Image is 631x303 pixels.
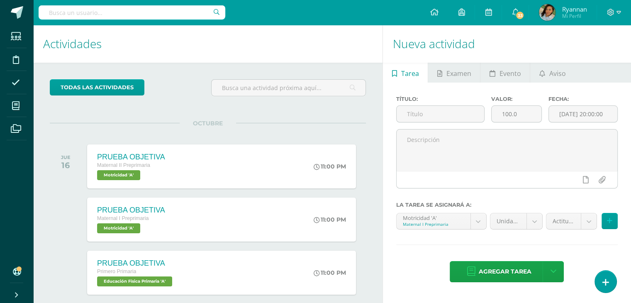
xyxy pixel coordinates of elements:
[553,213,575,229] span: Actitudinal (5.0%)
[497,213,521,229] span: Unidad 4
[97,259,174,268] div: PRUEBA OBJETIVA
[396,96,485,102] label: Título:
[97,206,165,215] div: PRUEBA OBJETIVA
[314,216,346,223] div: 11:00 PM
[61,154,71,160] div: JUE
[97,170,140,180] span: Motricidad 'A'
[548,96,618,102] label: Fecha:
[530,63,575,83] a: Aviso
[499,64,521,83] span: Evento
[539,4,555,21] img: 95e2457c508a8ff1d71f29c639c1ac90.png
[314,269,346,276] div: 11:00 PM
[515,11,524,20] span: 33
[97,223,140,233] span: Motricidad 'A'
[180,120,236,127] span: OCTUBRE
[549,64,566,83] span: Aviso
[546,213,597,229] a: Actitudinal (5.0%)
[393,25,621,63] h1: Nueva actividad
[480,63,530,83] a: Evento
[562,5,587,13] span: Ryannan
[478,261,531,282] span: Agregar tarea
[549,106,617,122] input: Fecha de entrega
[97,215,149,221] span: Maternal I Preprimaria
[428,63,480,83] a: Examen
[97,162,150,168] span: Maternal II Preprimaria
[314,163,346,170] div: 11:00 PM
[401,64,419,83] span: Tarea
[397,106,484,122] input: Título
[403,213,464,221] div: Motricidad 'A'
[403,221,464,227] div: Maternal I Preprimaria
[39,5,225,20] input: Busca un usuario...
[491,96,542,102] label: Valor:
[212,80,365,96] input: Busca una actividad próxima aquí...
[50,79,144,95] a: todas las Actividades
[396,202,618,208] label: La tarea se asignará a:
[97,269,136,274] span: Primero Primaria
[97,276,172,286] span: Educación Física Primaria 'A'
[97,153,165,161] div: PRUEBA OBJETIVA
[446,64,471,83] span: Examen
[61,160,71,170] div: 16
[562,12,587,20] span: Mi Perfil
[397,213,486,229] a: Motricidad 'A'Maternal I Preprimaria
[43,25,373,63] h1: Actividades
[383,63,428,83] a: Tarea
[490,213,543,229] a: Unidad 4
[492,106,541,122] input: Puntos máximos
